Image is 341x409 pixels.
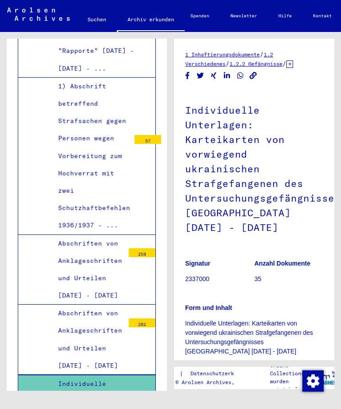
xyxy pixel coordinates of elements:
span: / [282,60,286,68]
p: 2337000 [185,274,254,284]
a: Spenden [180,5,220,27]
p: Individuelle Unterlagen: Karteikarten von vorwiegend ukrainischen Strafgefangenen des Untersuchun... [185,319,323,356]
button: Copy link [249,70,258,81]
div: 1) Abschrift betreffend Strafsachen gegen Personen wegen Vorbereitung zum Hochverrat mit zwei Sch... [52,78,130,234]
a: Suchen [77,9,117,30]
div: 259 [129,248,155,257]
button: Share on Facebook [183,70,192,81]
img: yv_logo.png [308,366,341,389]
a: 1 Inhaftierungsdokumente [185,51,260,58]
button: Share on Twitter [196,70,205,81]
img: Arolsen_neg.svg [7,8,70,21]
div: 282 [129,318,155,327]
a: Hilfe [268,5,302,27]
a: Datenschutzerklärung [183,369,263,378]
span: / [226,60,230,68]
div: Abschriften von Anklageschriften und Urteilen [DATE] - [DATE] [52,235,124,305]
a: Newsletter [220,5,268,27]
button: Share on WhatsApp [236,70,245,81]
div: Abschriften von Anklageschriften und Urteilen [DATE] - [DATE] [52,305,124,374]
b: Signatur [185,260,210,267]
button: Share on Xing [209,70,218,81]
a: Archiv erkunden [117,9,185,32]
img: Zustimmung ändern [302,370,324,392]
div: | [144,369,263,378]
h1: Individuelle Unterlagen: Karteikarten von vorwiegend ukrainischen Strafgefangenen des Untersuchun... [185,90,323,246]
p: 35 [254,274,323,284]
a: 1.2.2 Gefängnisse [230,60,282,67]
b: Form und Inhalt [185,304,232,311]
button: Share on LinkedIn [222,70,232,81]
b: Anzahl Dokumente [254,260,310,267]
span: / [260,50,264,58]
div: 57 [135,135,161,144]
p: Copyright © Arolsen Archives, 2021 [144,378,263,386]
